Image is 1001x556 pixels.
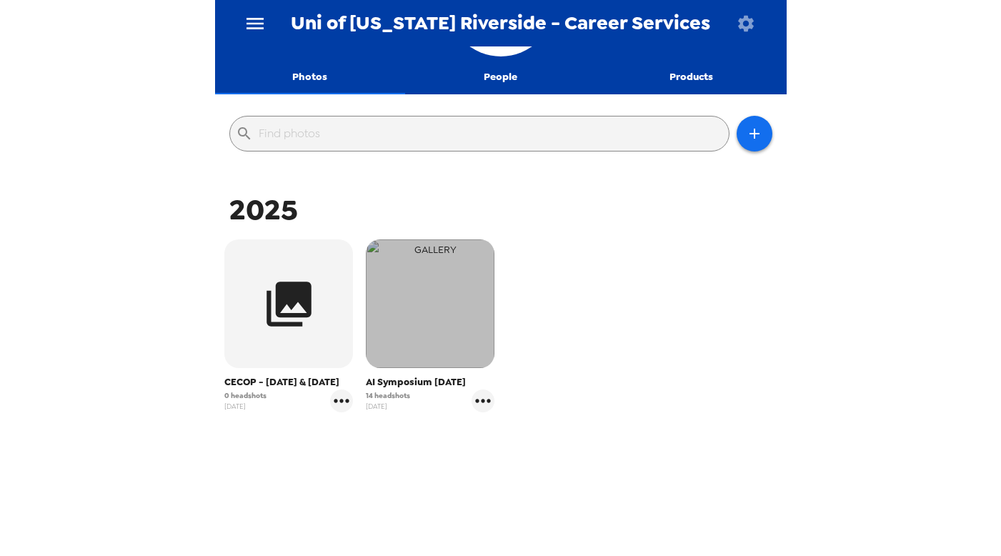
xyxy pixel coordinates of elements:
button: gallery menu [472,389,494,412]
span: [DATE] [366,401,410,412]
span: CECOP - [DATE] & [DATE] [224,375,353,389]
span: Uni of [US_STATE] Riverside - Career Services [291,14,710,33]
span: 0 headshots [224,390,267,401]
button: People [405,60,596,94]
button: Photos [215,60,406,94]
button: gallery menu [330,389,353,412]
button: Products [596,60,787,94]
img: gallery [366,239,494,368]
input: Find photos [259,122,723,145]
span: [DATE] [224,401,267,412]
span: AI Symposium [DATE] [366,375,494,389]
span: 2025 [229,191,298,229]
span: 14 headshots [366,390,410,401]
